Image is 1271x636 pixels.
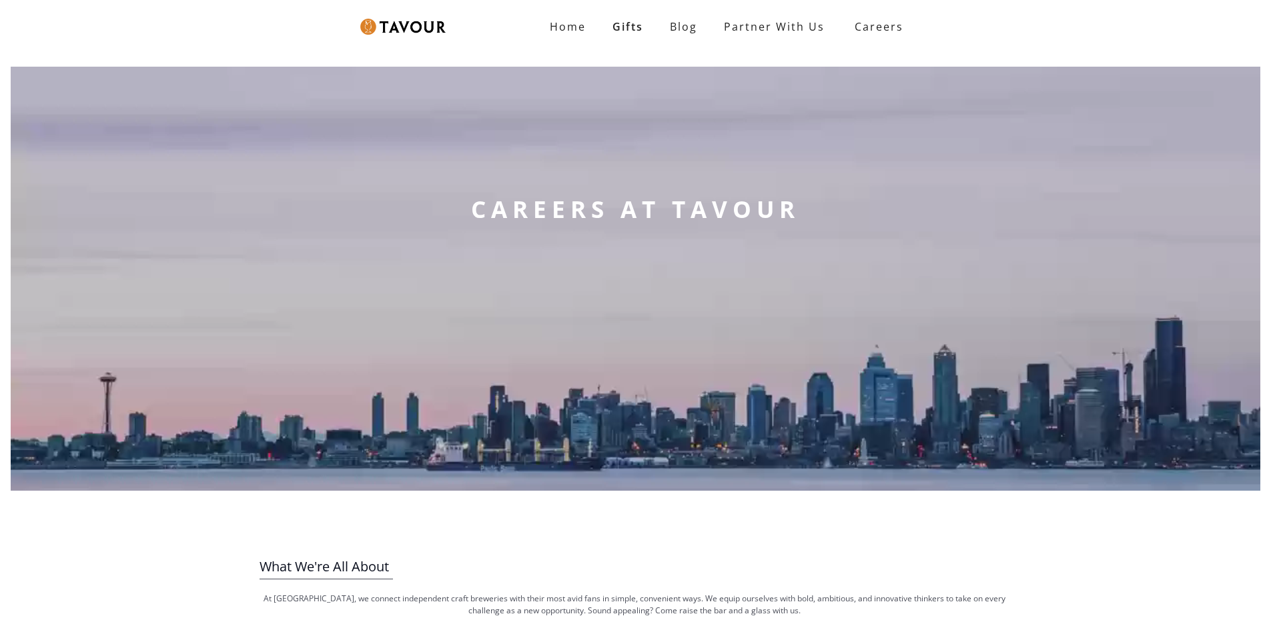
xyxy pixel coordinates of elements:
a: Blog [657,13,711,40]
a: Careers [838,8,913,45]
strong: CAREERS AT TAVOUR [471,193,800,225]
a: Gifts [599,13,657,40]
a: Home [536,13,599,40]
strong: Home [550,19,586,34]
h3: What We're All About [260,555,1010,579]
p: At [GEOGRAPHIC_DATA], we connect independent craft breweries with their most avid fans in simple,... [260,593,1010,617]
a: partner with us [711,13,838,40]
strong: Careers [855,13,903,40]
